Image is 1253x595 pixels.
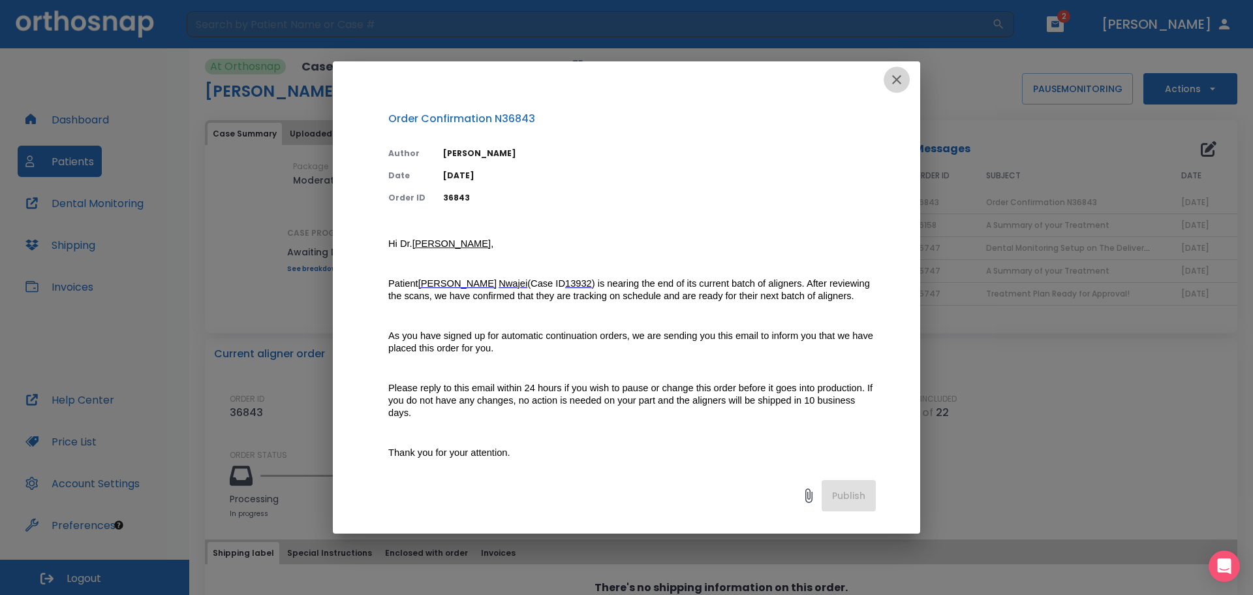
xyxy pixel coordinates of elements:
a: [PERSON_NAME] [412,238,491,249]
p: 36843 [443,192,876,204]
span: ) is nearing the end of its current batch of aligners. After reviewing the scans, we have confirm... [388,278,873,301]
p: [DATE] [443,170,876,182]
p: [PERSON_NAME] [443,148,876,159]
p: Date [388,170,427,182]
a: [PERSON_NAME] [418,278,497,289]
span: Patient [388,278,418,289]
span: , [491,238,493,249]
span: As you have signed up for automatic continuation orders, we are sending you this email to inform ... [388,330,876,353]
span: Please reply to this email within 24 hours if you wish to pause or change this order before it go... [388,383,875,418]
span: Hi Dr. [388,238,412,249]
span: (Case ID [527,278,565,289]
a: Nwajei [499,278,527,289]
p: Order Confirmation N36843 [388,111,876,127]
span: Thank you for your attention. [388,447,510,458]
div: Open Intercom Messenger [1209,551,1240,582]
p: Order ID [388,192,427,204]
p: Author [388,148,427,159]
a: 13932 [565,278,592,289]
